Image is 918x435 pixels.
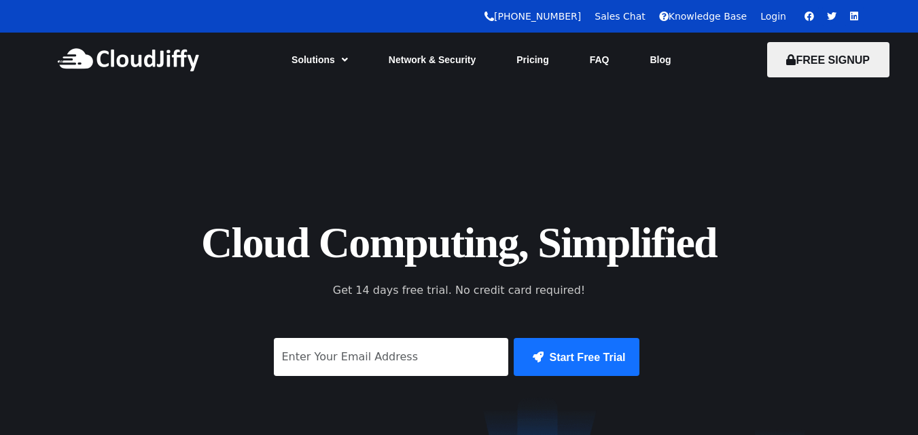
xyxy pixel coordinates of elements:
p: Get 14 days free trial. No credit card required! [272,282,646,299]
a: Pricing [496,45,569,75]
a: Blog [629,45,691,75]
button: Start Free Trial [514,338,639,376]
a: [PHONE_NUMBER] [484,11,581,22]
a: Network & Security [368,45,496,75]
a: Solutions [271,45,368,75]
a: Sales Chat [595,11,645,22]
a: Knowledge Base [659,11,747,22]
button: FREE SIGNUP [767,42,889,77]
input: Enter Your Email Address [274,338,509,376]
h1: Cloud Computing, Simplified [154,212,765,269]
a: Login [760,11,786,22]
a: FREE SIGNUP [767,52,889,67]
a: FAQ [569,45,630,75]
